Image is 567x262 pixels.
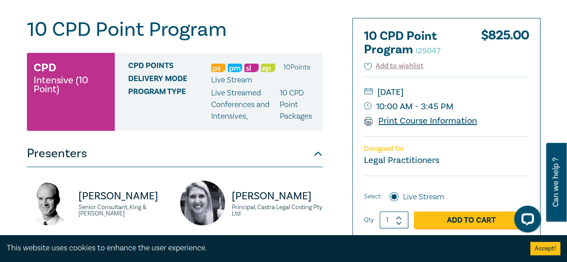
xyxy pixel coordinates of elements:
p: Live Streamed Conferences and Intensives , [211,87,280,122]
span: Select: [364,192,382,202]
h2: 10 CPD Point Program [364,30,463,56]
input: 1 [380,211,408,228]
p: 10 CPD Point Packages [280,87,316,122]
span: Delivery Mode [128,74,211,86]
small: 10:00 AM - 3:45 PM [364,99,529,114]
label: Qty [364,215,374,225]
small: Senior Consultant, King & [PERSON_NAME] [78,204,169,217]
span: CPD Points [128,61,211,73]
img: https://s3.ap-southeast-2.amazonaws.com/leo-cussen-store-production-content/Contacts/Antonella%20... [180,180,225,225]
a: Add to Cart [414,211,529,228]
h1: 10 CPD Point Program [27,18,323,41]
button: Accept cookies [530,242,560,255]
small: Intensive (10 Point) [34,76,108,94]
p: Designed for [364,145,529,153]
div: $ 825.00 [481,30,529,61]
img: Substantive Law [244,64,259,72]
iframe: LiveChat chat widget [507,202,545,240]
p: [PERSON_NAME] [78,189,169,203]
img: https://s3.ap-southeast-2.amazonaws.com/leo-cussen-store-production-content/Contacts/Andrew%20Mon... [27,180,72,225]
button: Presenters [27,140,323,167]
a: Print Course Information [364,115,477,127]
span: Live Stream [211,75,252,85]
small: I25047 [416,46,441,56]
div: This website uses cookies to enhance the user experience. [7,242,517,254]
p: [PERSON_NAME] [232,189,323,203]
small: [DATE] [364,85,529,99]
span: Program type [128,87,211,122]
small: Legal Practitioners [364,155,439,166]
img: Practice Management & Business Skills [228,64,242,72]
h3: CPD [34,60,56,76]
li: 10 Point s [283,61,310,73]
label: Live Stream [403,191,444,203]
button: Add to wishlist [364,61,424,71]
img: Professional Skills [211,64,225,72]
small: Principal, Castra Legal Costing Pty Ltd [232,204,323,217]
span: Can we help ? [551,148,560,216]
img: Ethics & Professional Responsibility [261,64,275,72]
